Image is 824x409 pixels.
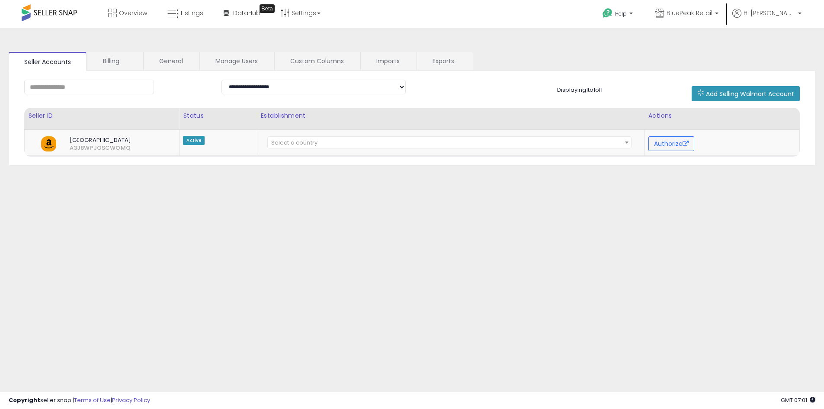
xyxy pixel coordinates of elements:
[732,9,802,28] a: Hi [PERSON_NAME]
[667,9,712,17] span: BluePeak Retail
[692,86,800,101] button: Add Selling Walmart Account
[200,52,273,70] a: Manage Users
[648,111,796,120] div: Actions
[275,52,359,70] a: Custom Columns
[28,111,176,120] div: Seller ID
[9,52,87,71] a: Seller Accounts
[706,90,794,98] span: Add Selling Walmart Account
[74,396,111,404] a: Terms of Use
[271,138,317,147] span: Select a country
[648,136,694,151] button: Authorize
[557,86,603,94] span: Displaying 1 to 1 of 1
[112,396,150,404] a: Privacy Policy
[119,9,147,17] span: Overview
[596,1,641,28] a: Help
[744,9,795,17] span: Hi [PERSON_NAME]
[602,8,613,19] i: Get Help
[9,396,150,405] div: seller snap | |
[183,111,253,120] div: Status
[63,136,160,144] span: [GEOGRAPHIC_DATA]
[144,52,199,70] a: General
[41,136,56,151] img: amazon.png
[9,396,40,404] strong: Copyright
[361,52,416,70] a: Imports
[781,396,815,404] span: 2025-09-12 07:01 GMT
[615,10,627,17] span: Help
[63,144,79,152] span: A3J8WPJOSCWOMQ
[181,9,203,17] span: Listings
[87,52,142,70] a: Billing
[261,111,641,120] div: Establishment
[183,136,205,145] span: Active
[233,9,260,17] span: DataHub
[260,4,275,13] div: Tooltip anchor
[417,52,472,70] a: Exports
